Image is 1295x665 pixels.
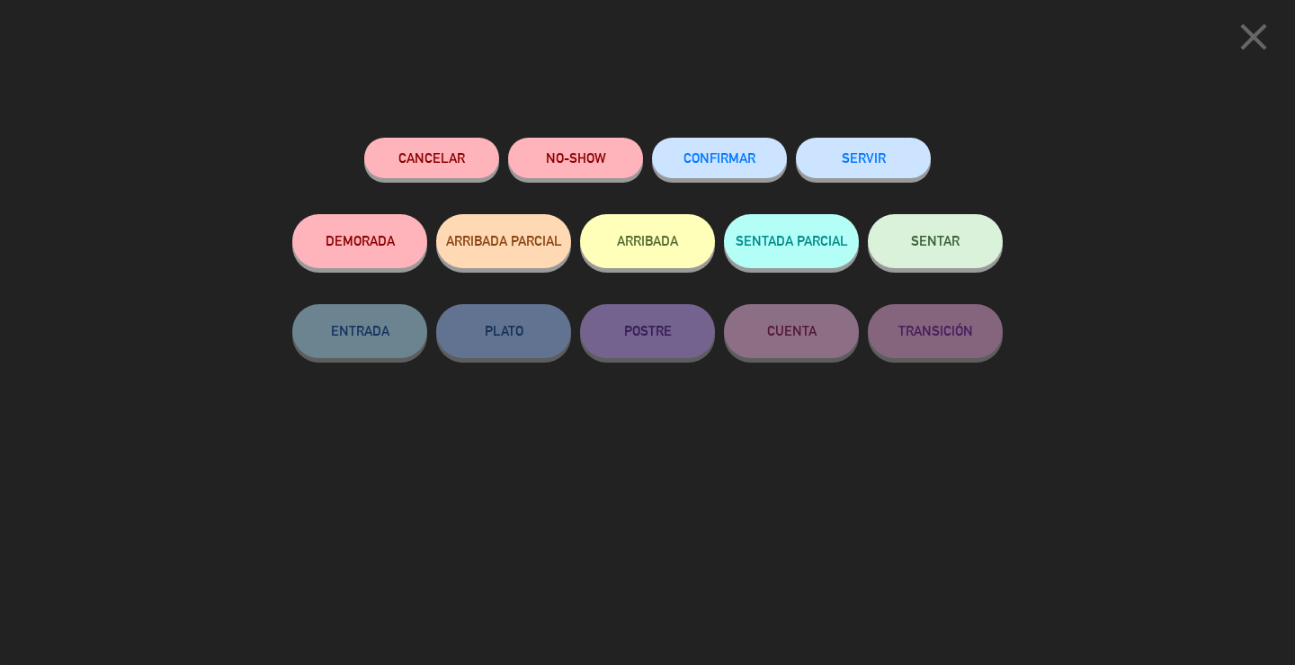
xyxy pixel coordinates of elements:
button: ARRIBADA PARCIAL [436,214,571,268]
button: CUENTA [724,304,859,358]
span: SENTAR [911,233,960,248]
span: CONFIRMAR [683,150,755,166]
button: POSTRE [580,304,715,358]
button: ARRIBADA [580,214,715,268]
button: ENTRADA [292,304,427,358]
i: close [1231,14,1276,59]
button: DEMORADA [292,214,427,268]
button: close [1226,13,1282,67]
span: ARRIBADA PARCIAL [446,233,562,248]
button: SERVIR [796,138,931,178]
button: CONFIRMAR [652,138,787,178]
button: NO-SHOW [508,138,643,178]
button: SENTAR [868,214,1003,268]
button: Cancelar [364,138,499,178]
button: PLATO [436,304,571,358]
button: SENTADA PARCIAL [724,214,859,268]
button: TRANSICIÓN [868,304,1003,358]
